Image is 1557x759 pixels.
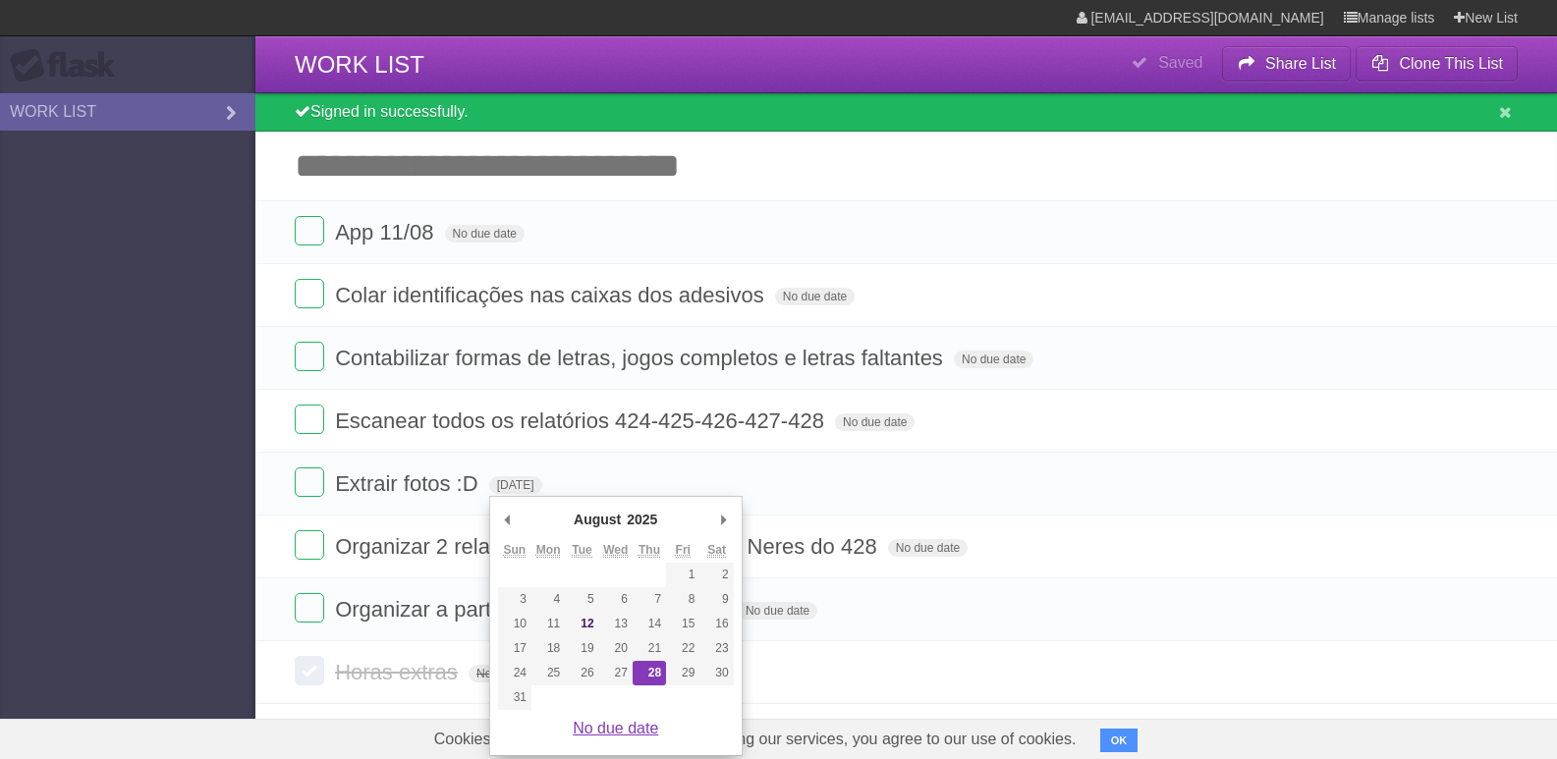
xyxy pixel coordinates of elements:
button: 25 [531,661,565,685]
span: WORK LIST [295,51,424,78]
span: Horas extras [335,660,463,684]
button: 15 [666,612,699,636]
b: Clone This List [1399,55,1503,72]
abbr: Tuesday [572,543,591,558]
button: 20 [599,636,633,661]
button: OK [1100,729,1139,752]
span: No due date [835,413,915,431]
label: Done [295,342,324,371]
button: Previous Month [498,505,518,534]
span: Organizar 2 relatórios de inspeção com sr. Neres do 428 [335,534,882,559]
button: 31 [498,685,531,710]
button: 11 [531,612,565,636]
button: 4 [531,587,565,612]
label: Done [295,467,324,497]
button: 22 [666,636,699,661]
span: Cookies help us deliver our services. By using our services, you agree to our use of cookies. [415,720,1096,759]
span: Organizar a parte administrativa do setor [335,597,732,622]
button: 21 [633,636,666,661]
button: 24 [498,661,531,685]
b: Saved [1158,54,1202,71]
button: 3 [498,587,531,612]
label: Done [295,405,324,434]
button: 1 [666,563,699,587]
label: Done [295,593,324,623]
button: Share List [1222,46,1352,81]
span: Escanear todos os relatórios 424-425-426-427-428 [335,408,829,433]
button: 9 [699,587,733,612]
abbr: Friday [676,543,691,558]
button: 23 [699,636,733,661]
span: No due date [738,602,817,620]
abbr: Monday [536,543,561,558]
div: Flask [10,48,128,83]
button: Clone This List [1356,46,1518,81]
span: Colar identificações nas caixas dos adesivos [335,283,769,307]
span: No due date [954,351,1033,368]
span: Extrair fotos :D [335,471,482,496]
a: No due date [573,720,658,736]
button: 13 [599,612,633,636]
abbr: Sunday [504,543,527,558]
button: 7 [633,587,666,612]
div: Signed in successfully. [255,93,1557,132]
label: Done [295,279,324,308]
label: Done [295,656,324,685]
b: Share List [1265,55,1336,72]
button: 12 [565,612,598,636]
span: Contabilizar formas de letras, jogos completos e letras faltantes [335,346,948,370]
button: 6 [599,587,633,612]
button: 30 [699,661,733,685]
button: 19 [565,636,598,661]
button: 26 [565,661,598,685]
abbr: Saturday [707,543,726,558]
button: Next Month [714,505,734,534]
label: Done [295,216,324,245]
span: No due date [888,539,968,557]
abbr: Thursday [639,543,660,558]
button: 10 [498,612,531,636]
span: [DATE] [489,476,542,494]
button: 18 [531,636,565,661]
button: 5 [565,587,598,612]
div: August [571,505,624,534]
button: 14 [633,612,666,636]
button: 17 [498,636,531,661]
button: 2 [699,563,733,587]
span: No due date [775,288,855,305]
abbr: Wednesday [603,543,628,558]
div: 2025 [624,505,660,534]
button: 29 [666,661,699,685]
span: No due date [469,665,548,682]
button: 28 [633,661,666,685]
button: 8 [666,587,699,612]
label: Done [295,530,324,560]
button: 16 [699,612,733,636]
span: App 11/08 [335,220,438,244]
button: 27 [599,661,633,685]
span: No due date [445,225,525,243]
